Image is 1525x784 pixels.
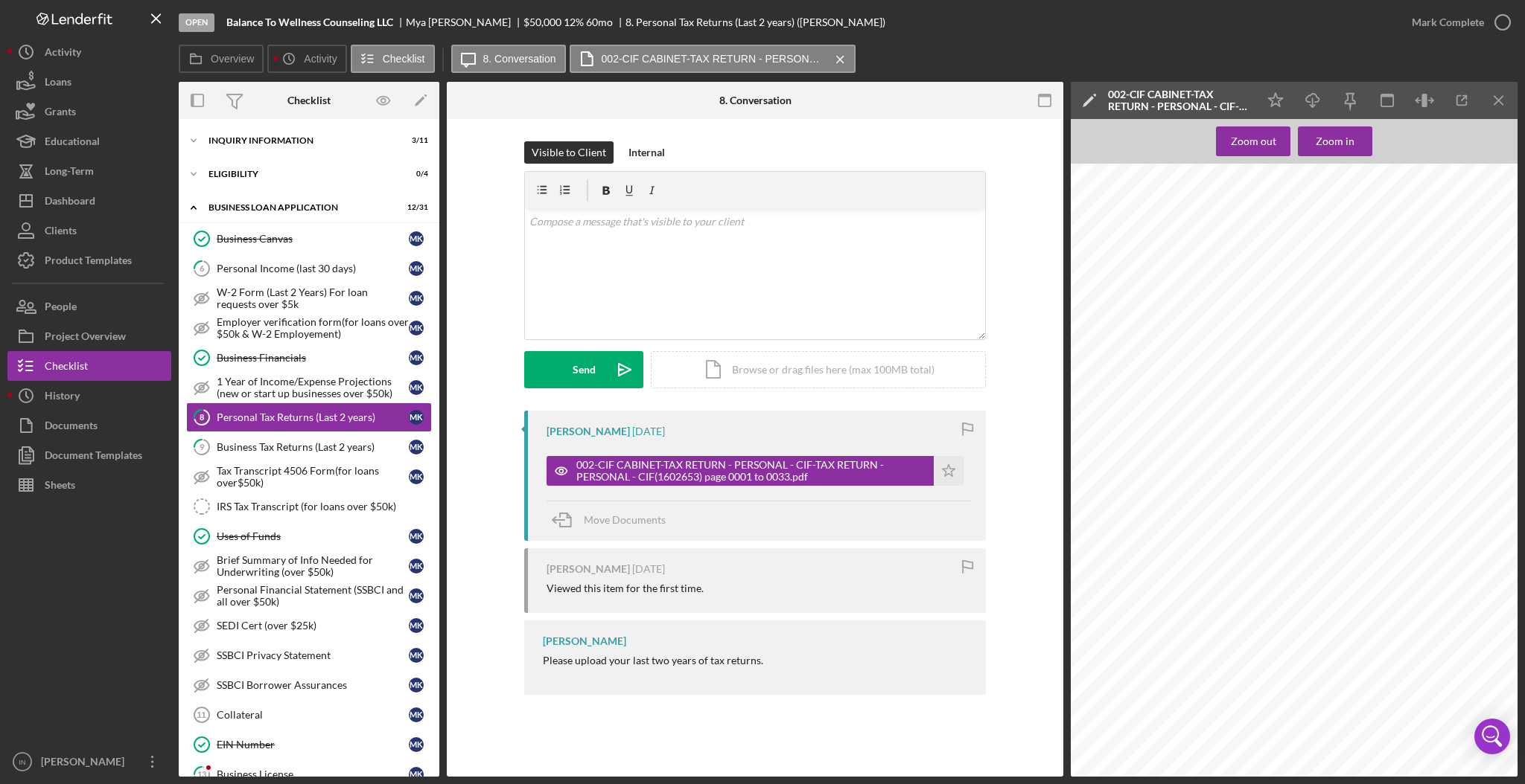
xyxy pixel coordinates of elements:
[409,559,424,573] div: M K
[45,411,98,444] div: Documents
[409,678,424,693] div: M K
[1298,126,1372,156] button: Zoom in
[186,283,432,313] a: W-2 Form (Last 2 Years) For loan requests over $5kMK
[409,261,424,276] div: M K
[625,16,885,28] div: 8. Personal Tax Returns (Last 2 years) ([PERSON_NAME])
[451,45,566,73] button: 8. Conversation
[1231,126,1276,156] div: Zoom out
[217,263,409,274] div: Personal Income (last 30 days)
[267,45,346,73] button: Activity
[409,648,424,663] div: M K
[409,231,424,246] div: M K
[217,441,409,453] div: Business Tax Returns (Last 2 years)
[483,53,556,65] label: 8. Conversation
[1316,126,1354,156] div: Zoom in
[632,425,665,437] time: 2025-10-09 00:41
[45,381,80,414] div: History
[186,402,432,432] a: 8Personal Tax Returns (Last 2 years)MK
[409,469,424,484] div: M K
[45,245,132,279] div: Product Templates
[7,37,171,67] button: Activity
[547,582,704,594] div: Viewed this item for the first time.
[7,411,171,440] a: Documents
[186,581,432,611] a: Personal Financial Statement (SSBCI and all over $50k)MK
[45,470,75,504] div: Sheets
[179,45,264,73] button: Overview
[226,16,393,28] b: Balance To Wellness Counseling LLC
[37,747,134,780] div: [PERSON_NAME]
[186,224,432,254] a: Business CanvasMK
[287,94,331,106] div: Checklist
[45,321,126,355] div: Project Overview
[7,126,171,156] button: Educational
[304,53,337,65] label: Activity
[7,381,171,411] button: History
[7,292,171,321] button: People
[197,710,206,719] tspan: 11
[197,769,206,779] tspan: 13
[1108,89,1249,112] div: 002-CIF CABINET-TAX RETURN - PERSONAL - CIF-TAX RETURN - PERSONAL - CIF(1602653) page 0001 to 003...
[401,203,428,212] div: 12 / 31
[217,709,409,721] div: Collateral
[7,245,171,275] button: Product Templates
[409,380,424,395] div: M K
[186,521,432,551] a: Uses of FundsMK
[409,529,424,544] div: M K
[547,456,964,486] button: 002-CIF CABINET-TAX RETURN - PERSONAL - CIF-TAX RETURN - PERSONAL - CIF(1602653) page 0001 to 003...
[7,216,171,245] a: Clients
[564,16,584,28] div: 12 %
[401,170,428,179] div: 0 / 4
[217,376,409,399] div: 1 Year of Income/Expense Projections (new or start up businesses over $50k)
[409,767,424,782] div: M K
[621,141,672,164] button: Internal
[7,747,171,777] button: IN[PERSON_NAME]
[45,216,77,249] div: Clients
[524,351,643,388] button: Send
[186,343,432,373] a: Business FinancialsMK
[7,470,171,500] button: Sheets
[45,156,94,190] div: Long-Term
[409,350,424,365] div: M K
[217,316,409,340] div: Employer verification form(for loans over $50k & W-2 Employement)
[217,411,409,423] div: Personal Tax Returns (Last 2 years)
[1474,719,1510,754] div: Open Intercom Messenger
[7,67,171,97] button: Loans
[45,67,71,100] div: Loans
[217,501,431,513] div: IRS Tax Transcript (for loans over $50k)
[576,459,926,483] div: 002-CIF CABINET-TAX RETURN - PERSONAL - CIF-TAX RETURN - PERSONAL - CIF(1602653) page 0001 to 003...
[217,554,409,578] div: Brief Summary of Info Needed for Underwriting (over $50k)
[7,321,171,351] button: Project Overview
[45,440,142,474] div: Document Templates
[186,462,432,492] a: Tax Transcript 4506 Form(for loans over$50k)MK
[211,53,254,65] label: Overview
[7,97,171,126] button: Grants
[186,670,432,700] a: SSBCI Borrower AssurancesMK
[7,186,171,216] button: Dashboard
[45,126,100,160] div: Educational
[217,530,409,542] div: Uses of Funds
[7,156,171,186] a: Long-Term
[409,321,424,335] div: M K
[586,16,613,28] div: 60 mo
[186,551,432,581] a: Brief Summary of Info Needed for Underwriting (over $50k)MK
[524,141,614,164] button: Visible to Client
[406,16,523,28] div: Mya [PERSON_NAME]
[217,649,409,661] div: SSBCI Privacy Statement
[602,53,825,65] label: 002-CIF CABINET-TAX RETURN - PERSONAL - CIF-TAX RETURN - PERSONAL - CIF(1602653) page 0001 to 003...
[186,640,432,670] a: SSBCI Privacy StatementMK
[208,170,391,179] div: ELIGIBILITY
[186,492,432,521] a: IRS Tax Transcript (for loans over $50k)
[543,635,626,647] div: [PERSON_NAME]
[409,737,424,752] div: M K
[543,655,763,666] div: Please upload your last two years of tax returns.
[7,440,171,470] button: Document Templates
[200,412,204,422] tspan: 8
